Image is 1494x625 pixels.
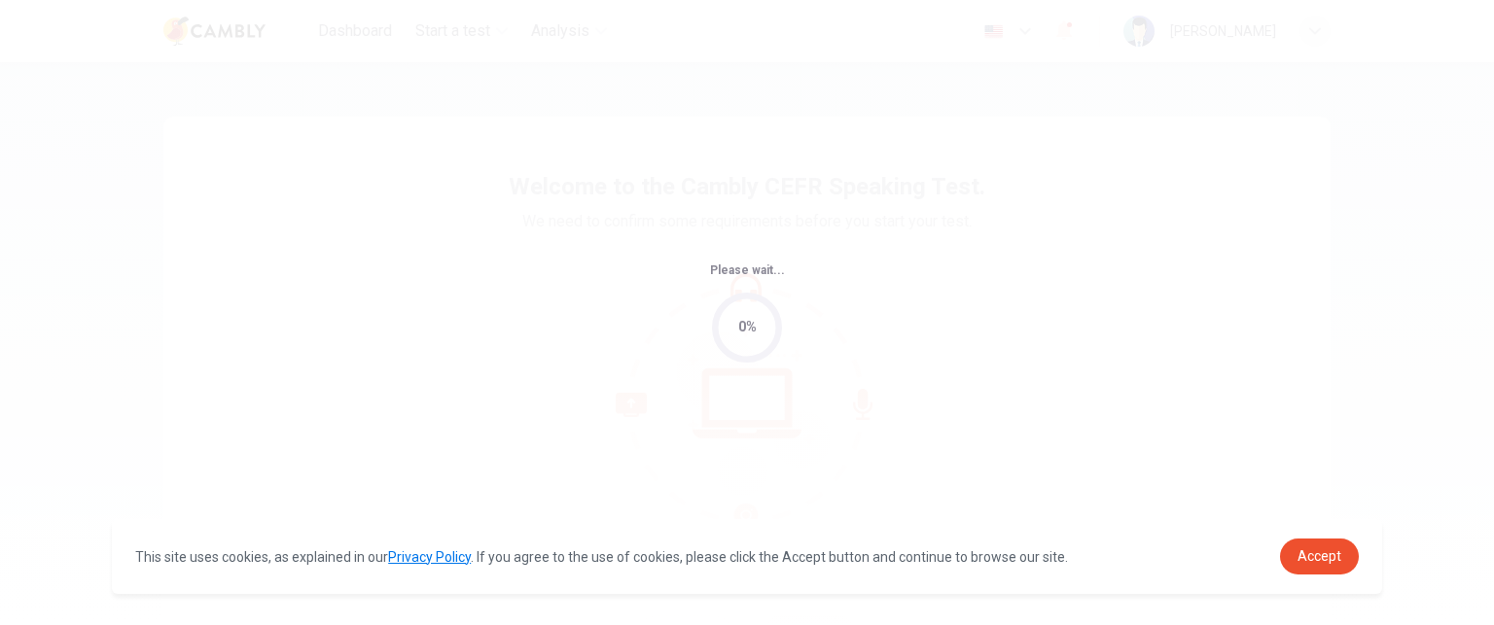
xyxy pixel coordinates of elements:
span: This site uses cookies, as explained in our . If you agree to the use of cookies, please click th... [135,549,1068,565]
a: dismiss cookie message [1280,538,1359,574]
span: Please wait... [710,263,785,277]
span: Accept [1298,548,1341,564]
a: Privacy Policy [388,549,471,565]
div: cookieconsent [112,519,1382,594]
div: 0% [738,316,757,338]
